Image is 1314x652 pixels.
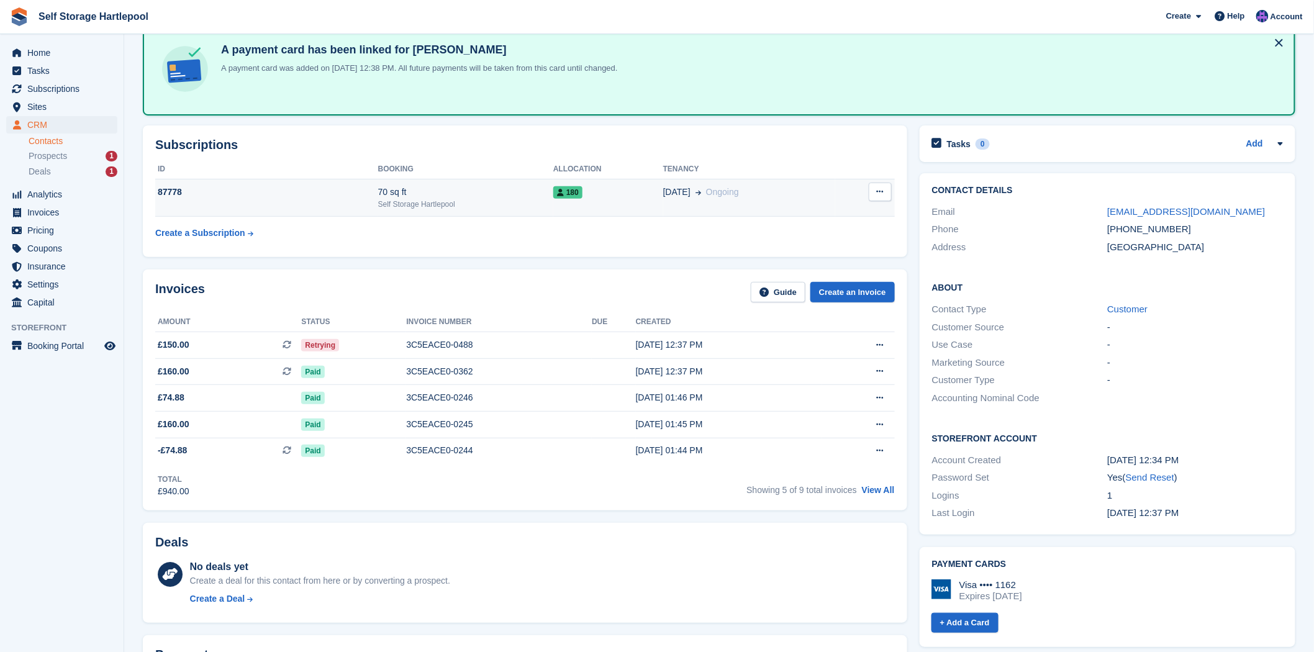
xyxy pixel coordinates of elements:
[1246,137,1263,152] a: Add
[159,43,211,95] img: card-linked-ebf98d0992dc2aeb22e95c0e3c79077019eb2392cfd83c6a337811c24bc77127.svg
[932,432,1283,444] h2: Storefront Account
[1107,453,1283,468] div: [DATE] 12:34 PM
[301,312,406,332] th: Status
[106,151,117,161] div: 1
[190,592,450,605] a: Create a Deal
[155,222,253,245] a: Create a Subscription
[810,282,895,302] a: Create an Invoice
[932,281,1283,293] h2: About
[1166,10,1191,22] span: Create
[959,591,1022,602] div: Expires [DATE]
[406,365,592,378] div: 3C5EACE0-0362
[932,222,1108,237] div: Phone
[301,419,324,431] span: Paid
[301,339,339,351] span: Retrying
[1107,507,1179,518] time: 2025-05-27 11:37:33 UTC
[636,365,822,378] div: [DATE] 12:37 PM
[1107,320,1283,335] div: -
[27,240,102,257] span: Coupons
[751,282,805,302] a: Guide
[6,44,117,61] a: menu
[155,138,895,152] h2: Subscriptions
[27,98,102,115] span: Sites
[406,391,592,404] div: 3C5EACE0-0246
[1107,356,1283,370] div: -
[29,150,117,163] a: Prospects 1
[27,294,102,311] span: Capital
[158,365,189,378] span: £160.00
[6,258,117,275] a: menu
[947,138,971,150] h2: Tasks
[406,418,592,431] div: 3C5EACE0-0245
[1107,240,1283,255] div: [GEOGRAPHIC_DATA]
[155,282,205,302] h2: Invoices
[931,579,951,599] img: Visa Logo
[1107,206,1265,217] a: [EMAIL_ADDRESS][DOMAIN_NAME]
[932,302,1108,317] div: Contact Type
[636,391,822,404] div: [DATE] 01:46 PM
[158,485,189,498] div: £940.00
[29,135,117,147] a: Contacts
[6,276,117,293] a: menu
[592,312,636,332] th: Due
[155,227,245,240] div: Create a Subscription
[301,445,324,457] span: Paid
[663,160,836,179] th: Tenancy
[10,7,29,26] img: stora-icon-8386f47178a22dfd0bd8f6a31ec36ba5ce8667c1dd55bd0f319d3a0aa187defe.svg
[29,166,51,178] span: Deals
[636,338,822,351] div: [DATE] 12:37 PM
[155,535,188,550] h2: Deals
[27,186,102,203] span: Analytics
[663,186,691,199] span: [DATE]
[6,204,117,221] a: menu
[378,160,553,179] th: Booking
[932,320,1108,335] div: Customer Source
[27,222,102,239] span: Pricing
[27,80,102,97] span: Subscriptions
[636,444,822,457] div: [DATE] 01:44 PM
[158,418,189,431] span: £160.00
[378,199,553,210] div: Self Storage Hartlepool
[932,205,1108,219] div: Email
[216,43,618,57] h4: A payment card has been linked for [PERSON_NAME]
[976,138,990,150] div: 0
[553,186,582,199] span: 180
[1107,222,1283,237] div: [PHONE_NUMBER]
[301,366,324,378] span: Paid
[931,613,999,633] a: + Add a Card
[1126,472,1174,482] a: Send Reset
[932,186,1283,196] h2: Contact Details
[636,418,822,431] div: [DATE] 01:45 PM
[27,116,102,134] span: CRM
[932,506,1108,520] div: Last Login
[932,240,1108,255] div: Address
[190,592,245,605] div: Create a Deal
[932,356,1108,370] div: Marketing Source
[553,160,663,179] th: Allocation
[1107,373,1283,387] div: -
[1256,10,1269,22] img: Sean Wood
[932,453,1108,468] div: Account Created
[706,187,739,197] span: Ongoing
[406,444,592,457] div: 3C5EACE0-0244
[27,258,102,275] span: Insurance
[27,204,102,221] span: Invoices
[932,391,1108,405] div: Accounting Nominal Code
[190,574,450,587] div: Create a deal for this contact from here or by converting a prospect.
[1271,11,1303,23] span: Account
[29,165,117,178] a: Deals 1
[34,6,153,27] a: Self Storage Hartlepool
[216,62,618,75] p: A payment card was added on [DATE] 12:38 PM. All future payments will be taken from this card unt...
[406,312,592,332] th: Invoice number
[27,44,102,61] span: Home
[1107,489,1283,503] div: 1
[932,559,1283,569] h2: Payment cards
[378,186,553,199] div: 70 sq ft
[1107,471,1283,485] div: Yes
[158,444,187,457] span: -£74.88
[158,338,189,351] span: £150.00
[1123,472,1177,482] span: ( )
[6,294,117,311] a: menu
[6,186,117,203] a: menu
[862,485,895,495] a: View All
